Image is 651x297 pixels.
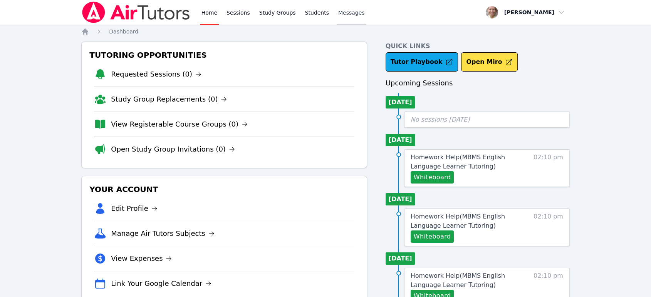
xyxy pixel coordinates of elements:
[88,48,360,62] h3: Tutoring Opportunities
[411,154,505,170] span: Homework Help ( MBMS English Language Learner Tutoring )
[386,134,415,146] li: [DATE]
[111,228,215,239] a: Manage Air Tutors Subjects
[411,212,525,230] a: Homework Help(MBMS English Language Learner Tutoring)
[111,94,227,105] a: Study Group Replacements (0)
[461,52,518,72] button: Open Miro
[111,203,158,214] a: Edit Profile
[111,119,248,130] a: View Registerable Course Groups (0)
[111,278,211,289] a: Link Your Google Calendar
[411,230,454,243] button: Whiteboard
[411,271,525,290] a: Homework Help(MBMS English Language Learner Tutoring)
[386,96,415,108] li: [DATE]
[534,212,563,243] span: 02:10 pm
[338,9,365,17] span: Messages
[386,193,415,205] li: [DATE]
[411,171,454,184] button: Whiteboard
[111,69,201,80] a: Requested Sessions (0)
[411,213,505,229] span: Homework Help ( MBMS English Language Learner Tutoring )
[534,153,563,184] span: 02:10 pm
[111,253,172,264] a: View Expenses
[386,78,570,88] h3: Upcoming Sessions
[411,153,525,171] a: Homework Help(MBMS English Language Learner Tutoring)
[111,144,235,155] a: Open Study Group Invitations (0)
[386,252,415,265] li: [DATE]
[88,182,360,196] h3: Your Account
[386,42,570,51] h4: Quick Links
[411,272,505,289] span: Homework Help ( MBMS English Language Learner Tutoring )
[81,28,570,35] nav: Breadcrumb
[81,2,190,23] img: Air Tutors
[109,28,138,35] a: Dashboard
[386,52,458,72] a: Tutor Playbook
[411,116,470,123] span: No sessions [DATE]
